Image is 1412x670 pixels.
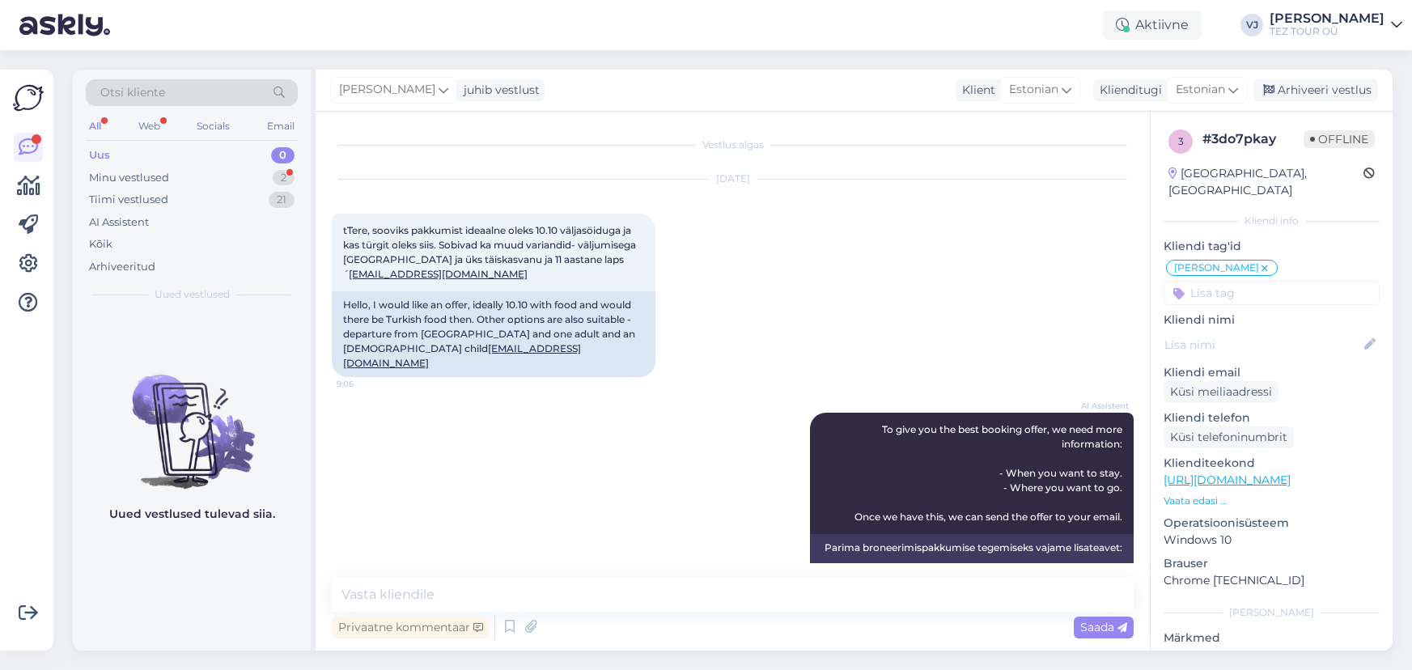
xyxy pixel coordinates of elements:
[1164,238,1380,255] p: Kliendi tag'id
[343,224,638,280] span: tTere, sooviks pakkumist ideaalne oleks 10.10 väljasöiduga ja kas türgit oleks siis. Sobivad ka m...
[332,617,490,638] div: Privaatne kommentaar
[155,287,230,302] span: Uued vestlused
[1164,214,1380,228] div: Kliendi info
[854,423,1125,523] span: To give you the best booking offer, we need more information: - When you want to stay. - Where yo...
[1240,14,1263,36] div: VJ
[337,378,397,390] span: 9:06
[1164,473,1291,487] a: [URL][DOMAIN_NAME]
[1253,79,1378,101] div: Arhiveeri vestlus
[1164,455,1380,472] p: Klienditeekond
[1080,620,1127,634] span: Saada
[1270,12,1384,25] div: [PERSON_NAME]
[1164,381,1278,403] div: Küsi meiliaadressi
[109,506,275,523] p: Uued vestlused tulevad siia.
[1164,494,1380,508] p: Vaata edasi ...
[1176,81,1225,99] span: Estonian
[1164,572,1380,589] p: Chrome [TECHNICAL_ID]
[1164,605,1380,620] div: [PERSON_NAME]
[1164,515,1380,532] p: Operatsioonisüsteem
[1068,400,1129,412] span: AI Assistent
[1164,409,1380,426] p: Kliendi telefon
[332,172,1134,186] div: [DATE]
[89,236,112,252] div: Kõik
[1178,135,1184,147] span: 3
[1164,364,1380,381] p: Kliendi email
[1202,129,1304,149] div: # 3do7pkay
[269,192,295,208] div: 21
[1164,532,1380,549] p: Windows 10
[1093,82,1162,99] div: Klienditugi
[349,268,528,280] a: [EMAIL_ADDRESS][DOMAIN_NAME]
[264,116,298,137] div: Email
[89,214,149,231] div: AI Assistent
[193,116,233,137] div: Socials
[89,147,110,163] div: Uus
[810,534,1134,649] div: Parima broneerimispakkumise tegemiseks vajame lisateavet: - Millal soovite peatuda. - Kuhu soovit...
[86,116,104,137] div: All
[1164,281,1380,305] input: Lisa tag
[332,138,1134,152] div: Vestlus algas
[89,192,168,208] div: Tiimi vestlused
[956,82,995,99] div: Klient
[100,84,165,101] span: Otsi kliente
[457,82,540,99] div: juhib vestlust
[13,83,44,113] img: Askly Logo
[1164,312,1380,329] p: Kliendi nimi
[1164,426,1294,448] div: Küsi telefoninumbrit
[135,116,163,137] div: Web
[1164,630,1380,647] p: Märkmed
[271,147,295,163] div: 0
[273,170,295,186] div: 2
[73,346,311,491] img: No chats
[1174,263,1259,273] span: [PERSON_NAME]
[1164,555,1380,572] p: Brauser
[339,81,435,99] span: [PERSON_NAME]
[89,259,155,275] div: Arhiveeritud
[89,170,169,186] div: Minu vestlused
[1009,81,1058,99] span: Estonian
[1270,25,1384,38] div: TEZ TOUR OÜ
[332,291,655,377] div: Hello, I would like an offer, ideally 10.10 with food and would there be Turkish food then. Other...
[1304,130,1375,148] span: Offline
[1168,165,1363,199] div: [GEOGRAPHIC_DATA], [GEOGRAPHIC_DATA]
[1164,336,1361,354] input: Lisa nimi
[1103,11,1202,40] div: Aktiivne
[1270,12,1402,38] a: [PERSON_NAME]TEZ TOUR OÜ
